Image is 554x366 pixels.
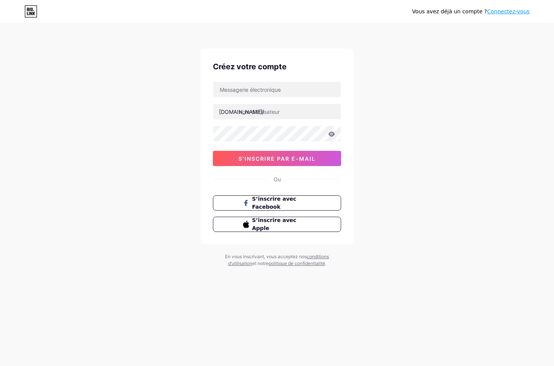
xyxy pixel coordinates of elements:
div: En vous inscrivant, vous acceptez nos et notre . [212,253,342,267]
input: nom d’utilisateur [213,104,341,119]
button: S’inscrire par e-mail [213,151,341,166]
button: S’inscrire avec Facebook [213,195,341,211]
a: Connectez-vous [487,8,530,14]
span: S’inscrire avec Facebook [252,195,311,211]
a: politique de confidentialité [269,261,325,266]
input: Messagerie électronique [213,82,341,97]
button: S’inscrire avec Apple [213,217,341,232]
div: [DOMAIN_NAME]/ [219,108,264,116]
div: Ou [274,175,281,183]
span: S’inscrire par e-mail [238,155,316,162]
div: Vous avez déjà un compte ? [412,8,530,16]
div: Créez votre compte [213,61,341,72]
span: S’inscrire avec Apple [252,216,311,232]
